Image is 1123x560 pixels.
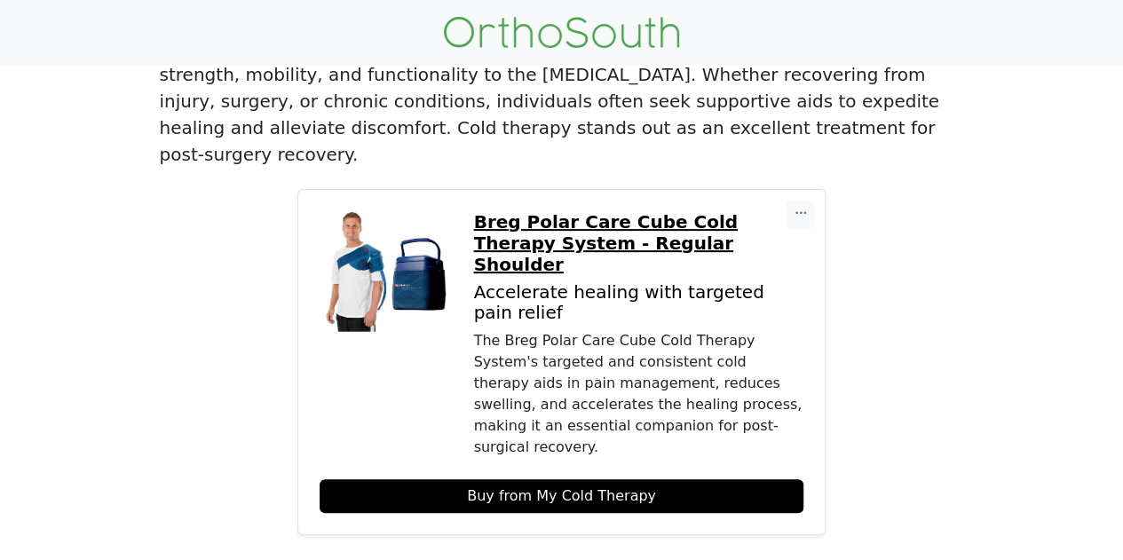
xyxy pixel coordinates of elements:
[320,211,453,344] img: Breg Polar Care Cube Cold Therapy System - Regular Shoulder
[474,211,804,275] a: Breg Polar Care Cube Cold Therapy System - Regular Shoulder
[320,479,804,513] a: Buy from My Cold Therapy
[444,17,679,48] img: OrthoSouth
[474,282,804,323] p: Accelerate healing with targeted pain relief
[474,330,804,458] div: The Breg Polar Care Cube Cold Therapy System's targeted and consistent cold therapy aids in pain ...
[160,35,964,168] p: Shoulder rehabilitation encompasses a range of techniques and tools aimed at restoring strength, ...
